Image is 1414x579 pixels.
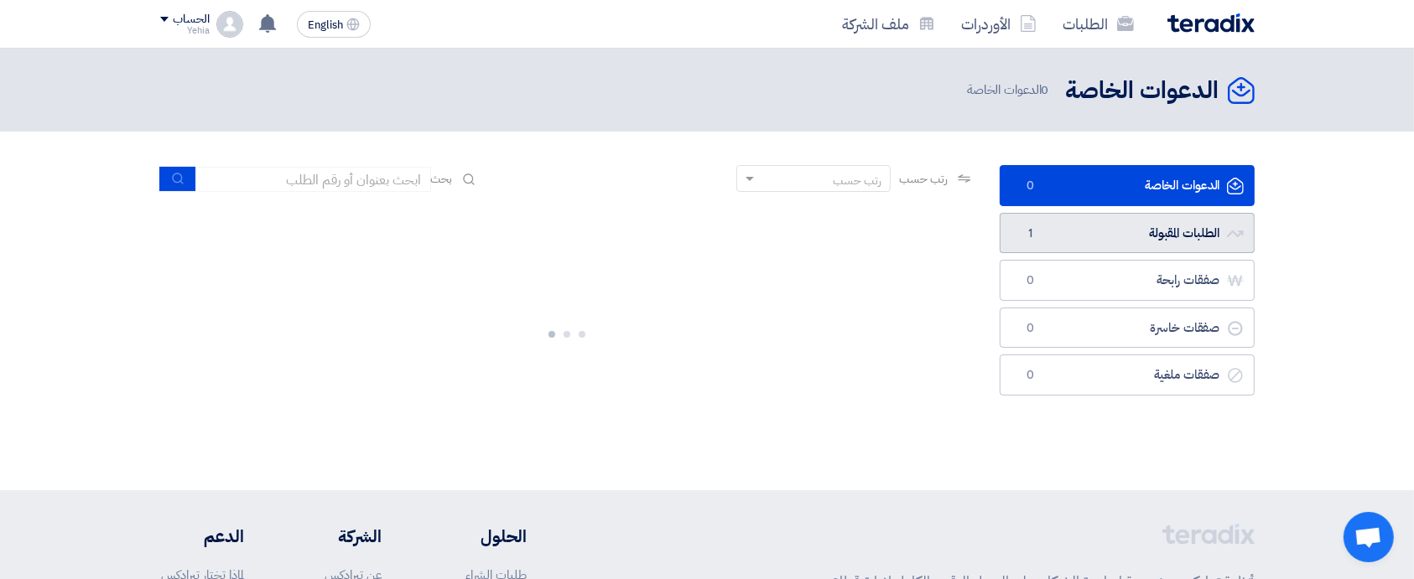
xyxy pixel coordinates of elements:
[308,19,343,31] span: English
[1021,178,1041,194] span: 0
[1066,75,1219,107] h2: الدعوات الخاصة
[1021,367,1041,384] span: 0
[216,11,243,38] img: profile_test.png
[833,172,881,189] div: رتب حسب
[431,170,453,188] span: بحث
[1000,213,1255,254] a: الطلبات المقبولة1
[1000,165,1255,206] a: الدعوات الخاصة0
[174,13,210,27] div: الحساب
[949,4,1050,44] a: الأوردرات
[899,170,947,188] span: رتب حسب
[196,167,431,192] input: ابحث بعنوان أو رقم الطلب
[967,80,1053,100] span: الدعوات الخاصة
[1000,260,1255,301] a: صفقات رابحة0
[297,11,371,38] button: English
[160,524,245,549] li: الدعم
[1050,4,1147,44] a: الطلبات
[1000,354,1255,395] a: صفقات ملغية0
[1021,320,1041,337] span: 0
[1021,272,1041,289] span: 0
[294,524,382,549] li: الشركة
[1000,308,1255,349] a: صفقات خاسرة0
[829,4,949,44] a: ملف الشركة
[160,26,210,35] div: Yehia
[1042,80,1049,99] span: 0
[1021,225,1041,242] span: 1
[1344,512,1394,562] div: Open chat
[1167,13,1255,33] img: Teradix logo
[432,524,527,549] li: الحلول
